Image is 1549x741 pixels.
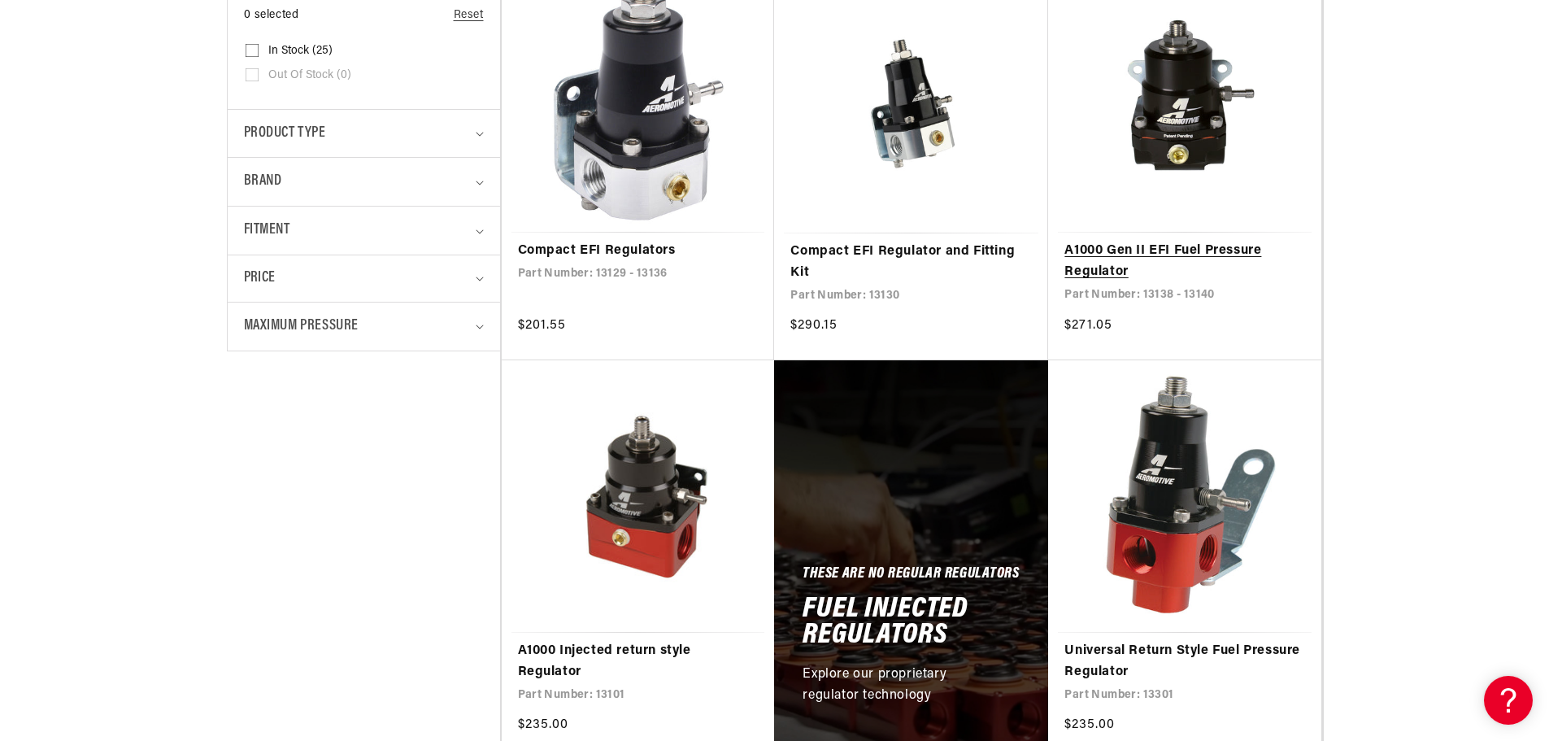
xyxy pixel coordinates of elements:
span: Maximum Pressure [244,315,359,338]
span: In stock (25) [268,44,333,59]
summary: Maximum Pressure (0 selected) [244,303,484,351]
a: A1000 Injected return style Regulator [518,641,759,682]
a: Compact EFI Regulator and Fitting Kit [790,242,1032,283]
span: Fitment [244,219,290,242]
summary: Product type (0 selected) [244,110,484,158]
a: A1000 Gen II EFI Fuel Pressure Regulator [1064,241,1305,282]
h2: Fuel Injected Regulators [803,597,1020,648]
summary: Price [244,255,484,302]
span: 0 selected [244,7,299,24]
span: Out of stock (0) [268,68,351,83]
summary: Fitment (0 selected) [244,207,484,255]
p: Explore our proprietary regulator technology [803,665,1002,706]
h5: These Are No Regular Regulators [803,569,1019,582]
summary: Brand (0 selected) [244,158,484,206]
span: Product type [244,122,326,146]
a: Reset [454,7,484,24]
a: Universal Return Style Fuel Pressure Regulator [1064,641,1305,682]
span: Price [244,268,276,290]
span: Brand [244,170,282,194]
a: Compact EFI Regulators [518,241,759,262]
